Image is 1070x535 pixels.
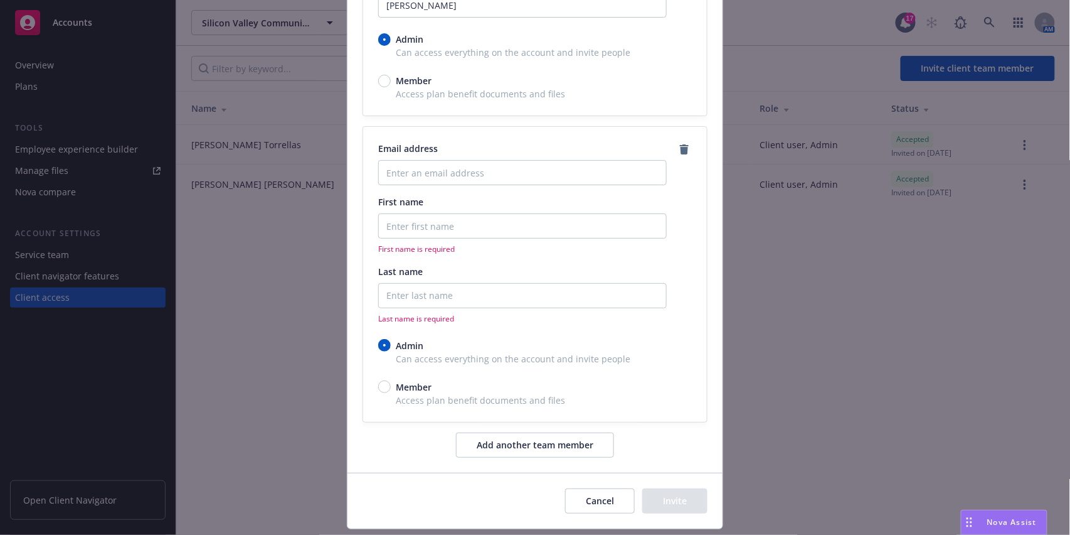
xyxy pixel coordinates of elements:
[378,75,391,87] input: Member
[378,87,692,100] span: Access plan benefit documents and files
[378,381,391,393] input: Member
[396,339,423,352] span: Admin
[363,126,707,422] div: email
[378,160,667,185] input: Enter an email address
[961,511,977,534] div: Drag to move
[396,381,432,394] span: Member
[378,352,692,365] span: Can access everything on the account and invite people
[378,33,391,46] input: Admin
[378,244,667,254] span: First name is required
[987,517,1037,527] span: Nova Assist
[378,46,692,59] span: Can access everything on the account and invite people
[378,394,692,407] span: Access plan benefit documents and files
[378,143,438,154] span: Email address
[396,33,423,46] span: Admin
[565,489,635,514] button: Cancel
[378,283,667,308] input: Enter last name
[456,433,614,458] button: Add another team member
[378,266,423,278] span: Last name
[378,339,391,352] input: Admin
[378,313,667,324] span: Last name is required
[396,74,432,87] span: Member
[677,142,692,157] a: remove
[378,196,423,208] span: First name
[961,510,1047,535] button: Nova Assist
[378,213,667,239] input: Enter first name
